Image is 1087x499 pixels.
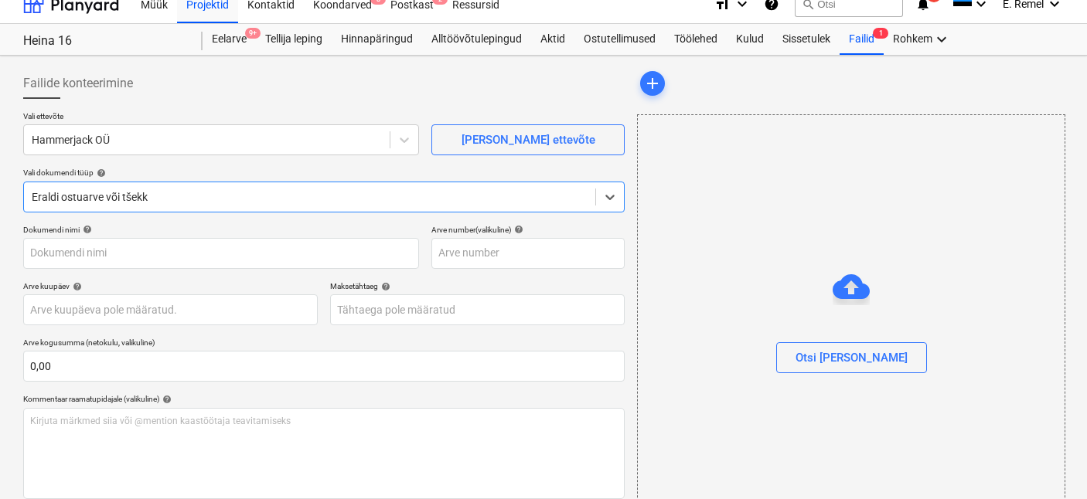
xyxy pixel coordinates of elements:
a: Tellija leping [256,24,332,55]
i: keyboard_arrow_down [932,30,951,49]
a: Aktid [531,24,574,55]
button: Otsi [PERSON_NAME] [776,342,927,373]
input: Dokumendi nimi [23,238,419,269]
div: Kommentaar raamatupidajale (valikuline) [23,394,625,404]
div: Dokumendi nimi [23,225,419,235]
p: Arve kogusumma (netokulu, valikuline) [23,338,625,351]
input: Tähtaega pole määratud [330,294,625,325]
input: Arve kuupäeva pole määratud. [23,294,318,325]
span: help [159,395,172,404]
span: add [643,74,662,93]
span: help [94,168,106,178]
iframe: Chat Widget [1010,425,1087,499]
div: Maksetähtaeg [330,281,625,291]
a: Töölehed [665,24,727,55]
a: Hinnapäringud [332,24,422,55]
a: Ostutellimused [574,24,665,55]
a: Eelarve9+ [203,24,256,55]
div: Failid [840,24,884,55]
input: Arve number [431,238,625,269]
div: Vali dokumendi tüüp [23,168,625,178]
div: Arve number (valikuline) [431,225,625,235]
span: help [80,225,92,234]
span: help [511,225,523,234]
span: help [70,282,82,291]
div: Rohkem [884,24,960,55]
span: 1 [873,28,888,39]
a: Kulud [727,24,773,55]
span: 9+ [245,28,261,39]
input: Arve kogusumma (netokulu, valikuline) [23,351,625,382]
div: Eelarve [203,24,256,55]
span: Failide konteerimine [23,74,133,93]
div: Heina 16 [23,33,184,49]
a: Sissetulek [773,24,840,55]
a: Alltöövõtulepingud [422,24,531,55]
div: Otsi [PERSON_NAME] [796,348,908,368]
p: Vali ettevõte [23,111,419,124]
span: help [378,282,390,291]
button: [PERSON_NAME] ettevõte [431,124,625,155]
a: Failid1 [840,24,884,55]
div: [PERSON_NAME] ettevõte [462,130,595,150]
div: Arve kuupäev [23,281,318,291]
